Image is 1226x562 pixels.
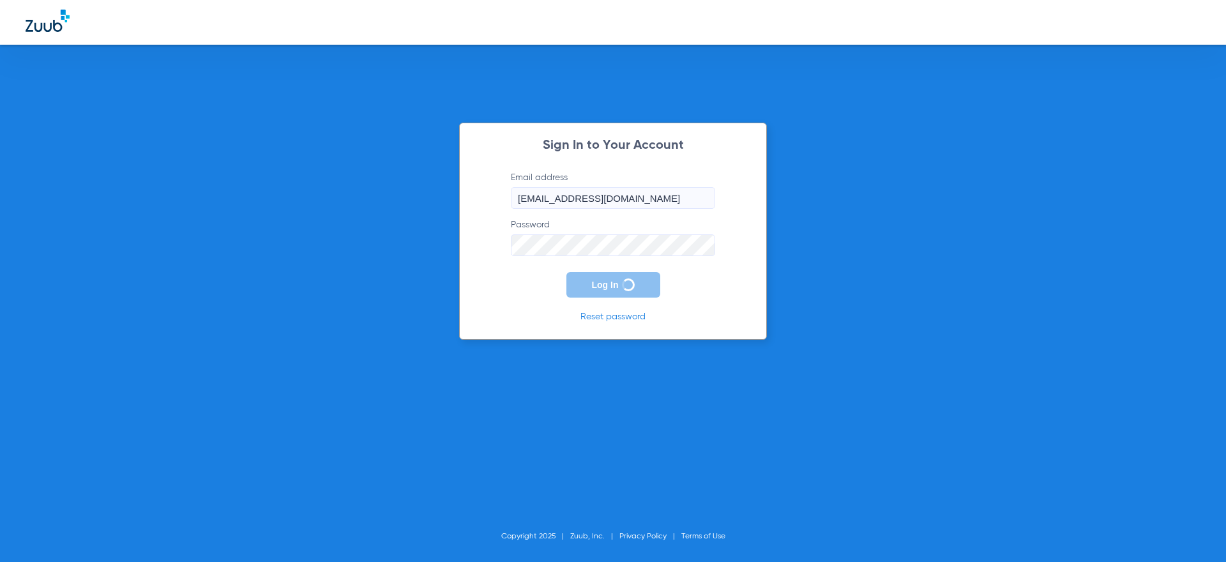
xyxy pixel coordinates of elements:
[681,533,725,540] a: Terms of Use
[26,10,70,32] img: Zuub Logo
[511,171,715,209] label: Email address
[566,272,660,298] button: Log In
[492,139,734,152] h2: Sign In to Your Account
[501,530,570,543] li: Copyright 2025
[580,312,646,321] a: Reset password
[511,234,715,256] input: Password
[511,218,715,256] label: Password
[511,187,715,209] input: Email address
[619,533,667,540] a: Privacy Policy
[592,280,619,290] span: Log In
[570,530,619,543] li: Zuub, Inc.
